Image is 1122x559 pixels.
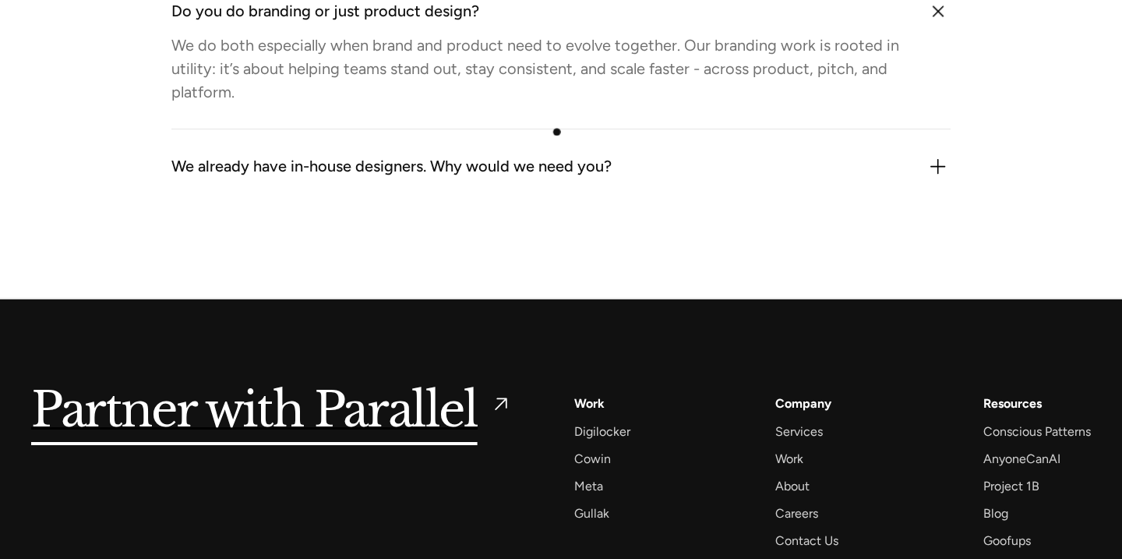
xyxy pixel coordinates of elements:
[574,476,603,497] a: Meta
[171,154,612,179] div: We already have in-house designers. Why would we need you?
[574,421,630,442] a: Digilocker
[31,393,478,429] h5: Partner with Parallel
[775,421,823,442] a: Services
[983,421,1091,442] a: Conscious Patterns
[31,393,512,429] a: Partner with Parallel
[574,503,609,524] a: Gullak
[983,530,1031,551] a: Goofups
[983,503,1008,524] a: Blog
[775,393,831,414] a: Company
[983,448,1060,469] a: AnyoneCanAI
[171,34,909,104] div: We do both especially when brand and product need to evolve together. Our branding work is rooted...
[574,393,605,414] a: Work
[775,448,803,469] a: Work
[775,530,838,551] a: Contact Us
[983,393,1042,414] div: Resources
[983,476,1039,497] a: Project 1B
[775,476,810,497] a: About
[574,448,611,469] a: Cowin
[775,503,818,524] a: Careers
